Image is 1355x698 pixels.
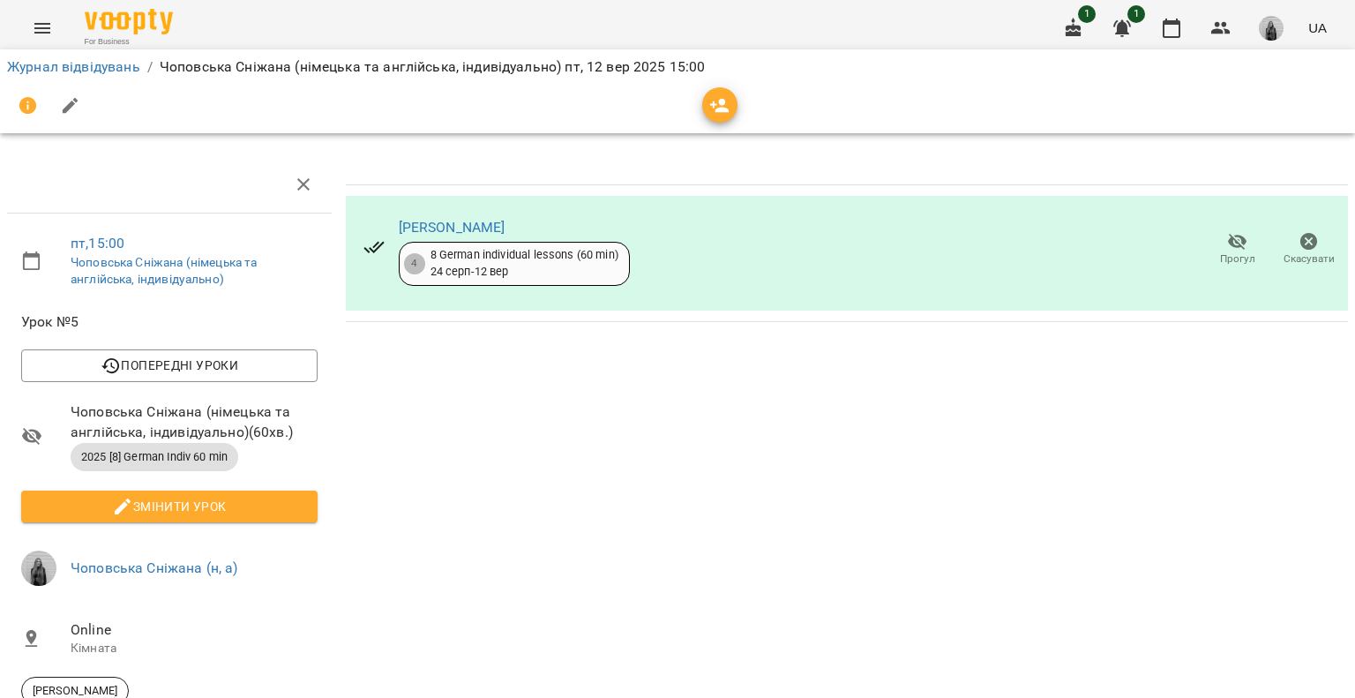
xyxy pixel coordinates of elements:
[7,58,140,75] a: Журнал відвідувань
[21,491,318,522] button: Змінити урок
[160,56,706,78] p: Чоповська Сніжана (німецька та англійська, індивідуально) пт, 12 вер 2025 15:00
[71,255,257,287] a: Чоповська Сніжана (німецька та англійська, індивідуально)
[1301,11,1334,44] button: UA
[430,247,618,280] div: 8 German individual lessons (60 min) 24 серп - 12 вер
[85,9,173,34] img: Voopty Logo
[71,619,318,641] span: Online
[1273,225,1344,274] button: Скасувати
[7,56,1348,78] nav: breadcrumb
[1202,225,1273,274] button: Прогул
[71,559,238,576] a: Чоповська Сніжана (н, а)
[1284,251,1335,266] span: Скасувати
[21,7,64,49] button: Menu
[1220,251,1255,266] span: Прогул
[1127,5,1145,23] span: 1
[35,355,303,376] span: Попередні уроки
[71,640,318,657] p: Кімната
[85,36,173,48] span: For Business
[1308,19,1327,37] span: UA
[21,551,56,586] img: 465148d13846e22f7566a09ee851606a.jpeg
[147,56,153,78] li: /
[399,219,505,236] a: [PERSON_NAME]
[1259,16,1284,41] img: 465148d13846e22f7566a09ee851606a.jpeg
[21,311,318,333] span: Урок №5
[71,449,238,465] span: 2025 [8] German Indiv 60 min
[35,496,303,517] span: Змінити урок
[71,402,318,443] span: Чоповська Сніжана (німецька та англійська, індивідуально) ( 60 хв. )
[404,253,425,274] div: 4
[71,235,124,251] a: пт , 15:00
[1078,5,1096,23] span: 1
[21,349,318,381] button: Попередні уроки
